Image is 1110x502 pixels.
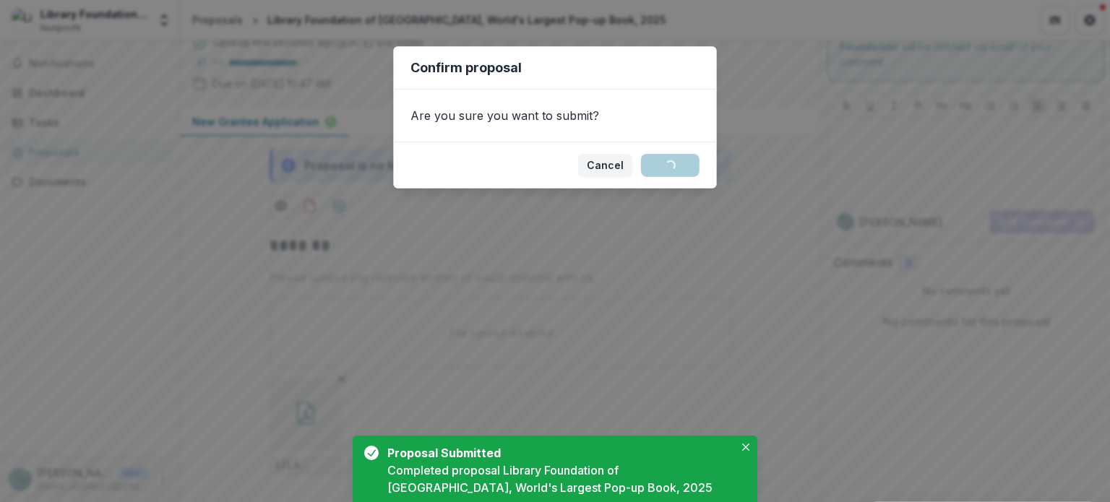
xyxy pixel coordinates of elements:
[393,90,716,142] div: Are you sure you want to submit?
[387,462,734,496] div: Completed proposal Library Foundation of [GEOGRAPHIC_DATA], World's Largest Pop-up Book, 2025
[578,154,632,177] button: Cancel
[393,46,716,90] header: Confirm proposal
[387,444,728,462] div: Proposal Submitted
[737,438,754,456] button: Close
